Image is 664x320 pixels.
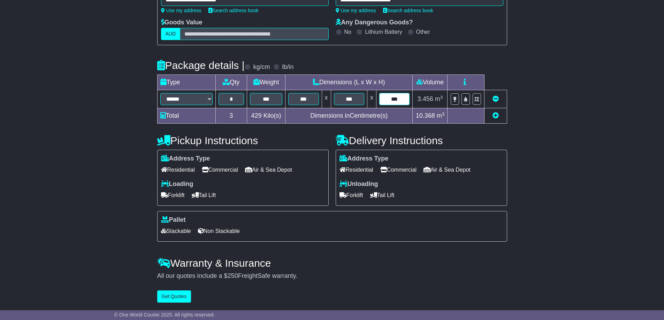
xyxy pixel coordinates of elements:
h4: Package details | [157,60,245,71]
label: Any Dangerous Goods? [336,19,413,26]
span: Stackable [161,226,191,236]
td: Weight [247,75,285,90]
h4: Pickup Instructions [157,135,329,146]
td: Kilo(s) [247,108,285,124]
span: 10.368 [416,112,435,119]
td: Volume [413,75,448,90]
span: Tail Lift [370,190,395,201]
label: Unloading [339,180,378,188]
a: Use my address [336,8,376,13]
a: Search address book [383,8,433,13]
span: m [435,95,443,102]
td: Dimensions in Centimetre(s) [285,108,413,124]
span: 429 [251,112,262,119]
label: Pallet [161,216,186,224]
h4: Delivery Instructions [336,135,507,146]
span: Residential [339,164,373,175]
label: Other [416,29,430,35]
label: AUD [161,28,181,40]
span: © One World Courier 2025. All rights reserved. [114,312,215,318]
label: Address Type [161,155,210,163]
td: x [322,90,331,108]
span: 250 [228,272,238,279]
span: Forklift [339,190,363,201]
td: 3 [215,108,247,124]
span: m [437,112,445,119]
span: Tail Lift [192,190,216,201]
span: Non Stackable [198,226,240,236]
span: Commercial [202,164,238,175]
span: 3.456 [418,95,433,102]
td: x [367,90,376,108]
a: Remove this item [493,95,499,102]
label: Loading [161,180,193,188]
a: Use my address [161,8,201,13]
label: No [344,29,351,35]
label: kg/cm [253,63,270,71]
div: All our quotes include a $ FreightSafe warranty. [157,272,507,280]
sup: 3 [440,95,443,100]
span: Air & Sea Depot [245,164,292,175]
a: Add new item [493,112,499,119]
td: Type [157,75,215,90]
h4: Warranty & Insurance [157,257,507,269]
button: Get Quotes [157,290,191,303]
label: Goods Value [161,19,203,26]
span: Air & Sea Depot [423,164,471,175]
span: Forklift [161,190,185,201]
label: Address Type [339,155,389,163]
a: Search address book [208,8,259,13]
label: Lithium Battery [365,29,402,35]
label: lb/in [282,63,293,71]
td: Total [157,108,215,124]
span: Commercial [380,164,417,175]
td: Dimensions (L x W x H) [285,75,413,90]
sup: 3 [442,111,445,117]
span: Residential [161,164,195,175]
td: Qty [215,75,247,90]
